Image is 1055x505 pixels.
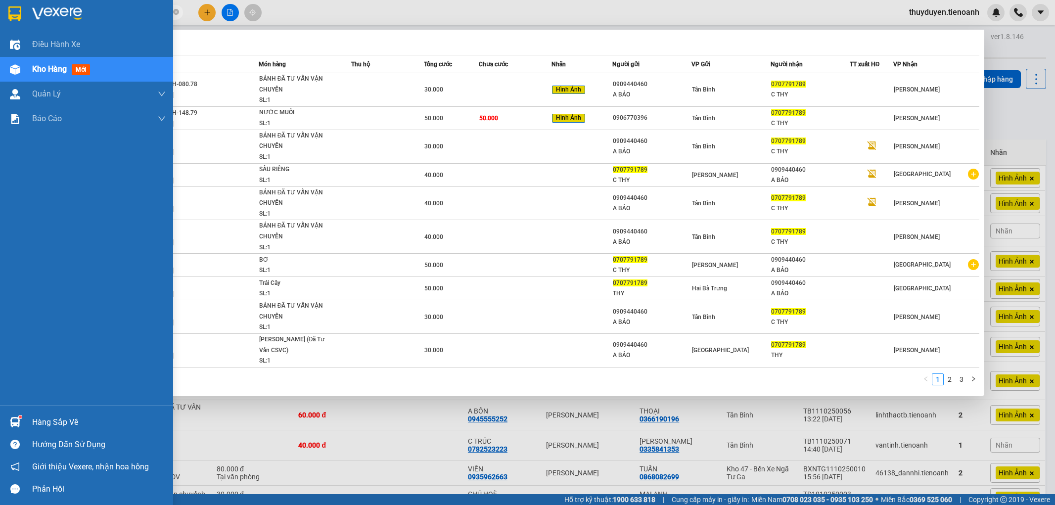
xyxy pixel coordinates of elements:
li: 3 [956,373,967,385]
span: [GEOGRAPHIC_DATA] [894,285,951,292]
span: 0707791789 [771,341,806,348]
div: SL: 1 [259,118,333,129]
span: plus-circle [968,259,979,270]
div: 0906770396 [613,113,691,123]
span: VP Gửi [691,61,710,68]
span: Tân Bình [692,86,715,93]
img: warehouse-icon [10,89,20,99]
li: Previous Page [920,373,932,385]
div: Phản hồi [32,482,166,497]
span: 50.000 [424,262,443,269]
span: [PERSON_NAME] [894,200,940,207]
div: 0909440460 [613,79,691,90]
a: 2 [944,374,955,385]
div: A BẢO [613,350,691,361]
span: VP Nhận [893,61,917,68]
span: Thu hộ [351,61,370,68]
span: [GEOGRAPHIC_DATA] [692,347,749,354]
span: mới [72,64,90,75]
div: A BẢO [613,237,691,247]
span: down [158,115,166,123]
span: 40.000 [424,200,443,207]
div: C THY [771,118,849,129]
span: [PERSON_NAME] [894,86,940,93]
div: THY [613,288,691,299]
span: Tân Bình [692,143,715,150]
span: Hình Ảnh [552,114,585,123]
span: [PERSON_NAME] [894,143,940,150]
div: 0909440460 [771,255,849,265]
div: A BẢO [613,317,691,327]
div: 0909440460 [613,227,691,237]
span: Nhãn [551,61,566,68]
span: [PERSON_NAME] [692,172,738,179]
div: A BẢO [771,175,849,185]
div: SL: 1 [259,209,333,220]
span: 0707791789 [771,228,806,235]
div: BÁNH ĐÃ TƯ VẤN VẬN CHUYỂN [259,221,333,242]
button: left [920,373,932,385]
img: logo-vxr [8,6,21,21]
span: right [970,376,976,382]
div: A BẢO [771,288,849,299]
span: [PERSON_NAME] [894,347,940,354]
span: Hình Ảnh [552,86,585,94]
span: 50.000 [479,115,498,122]
div: C THY [771,203,849,214]
span: message [10,484,20,494]
div: BÁNH ĐÃ TƯ VẤN VẬN CHUYỂN [259,301,333,322]
span: plus-circle [968,169,979,180]
span: 0707791789 [613,256,647,263]
img: warehouse-icon [10,417,20,427]
div: A BẢO [613,146,691,157]
div: 0909440460 [613,193,691,203]
div: SL: 1 [259,265,333,276]
span: 0707791789 [771,138,806,144]
li: Next Page [967,373,979,385]
div: 0909440460 [613,340,691,350]
span: [PERSON_NAME] [894,233,940,240]
div: 0909440460 [771,165,849,175]
span: Báo cáo [32,112,62,125]
div: Hướng dẫn sử dụng [32,437,166,452]
div: BÁNH ĐÃ TƯ VẤN VẬN CHUYỂN [259,74,333,95]
span: [PERSON_NAME] [894,314,940,321]
span: [GEOGRAPHIC_DATA] [894,171,951,178]
span: 0707791789 [771,109,806,116]
span: Chưa cước [479,61,508,68]
span: 0707791789 [613,279,647,286]
span: Quản Lý [32,88,61,100]
span: Tân Bình [692,233,715,240]
div: 0909440460 [613,307,691,317]
span: TT xuất HĐ [850,61,880,68]
div: BÁNH ĐÃ TƯ VẤN VẬN CHUYỂN [259,131,333,152]
span: Kho hàng [32,64,67,74]
span: 30.000 [424,314,443,321]
span: Tân Bình [692,115,715,122]
div: A BẢO [613,203,691,214]
span: Người nhận [771,61,803,68]
div: 0909440460 [771,278,849,288]
span: down [158,90,166,98]
span: Giới thiệu Vexere, nhận hoa hồng [32,460,149,473]
span: 0707791789 [613,166,647,173]
span: 50.000 [424,285,443,292]
div: [PERSON_NAME] (Đã Tư Vấn CSVC) [259,334,333,356]
div: BÁNH ĐÃ TƯ VẤN VẬN CHUYỂN [259,187,333,209]
span: Hai Bà Trưng [692,285,727,292]
div: Hàng sắp về [32,415,166,430]
a: 3 [956,374,967,385]
span: Người gửi [612,61,640,68]
div: C THY [771,317,849,327]
div: SẦU RIÊNG [259,164,333,175]
span: 40.000 [424,172,443,179]
div: A BẢO [613,90,691,100]
span: question-circle [10,440,20,449]
span: 0707791789 [771,308,806,315]
span: [PERSON_NAME] [894,115,940,122]
img: warehouse-icon [10,64,20,75]
span: 0707791789 [771,194,806,201]
div: 0909440460 [613,136,691,146]
span: Món hàng [259,61,286,68]
span: notification [10,462,20,471]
